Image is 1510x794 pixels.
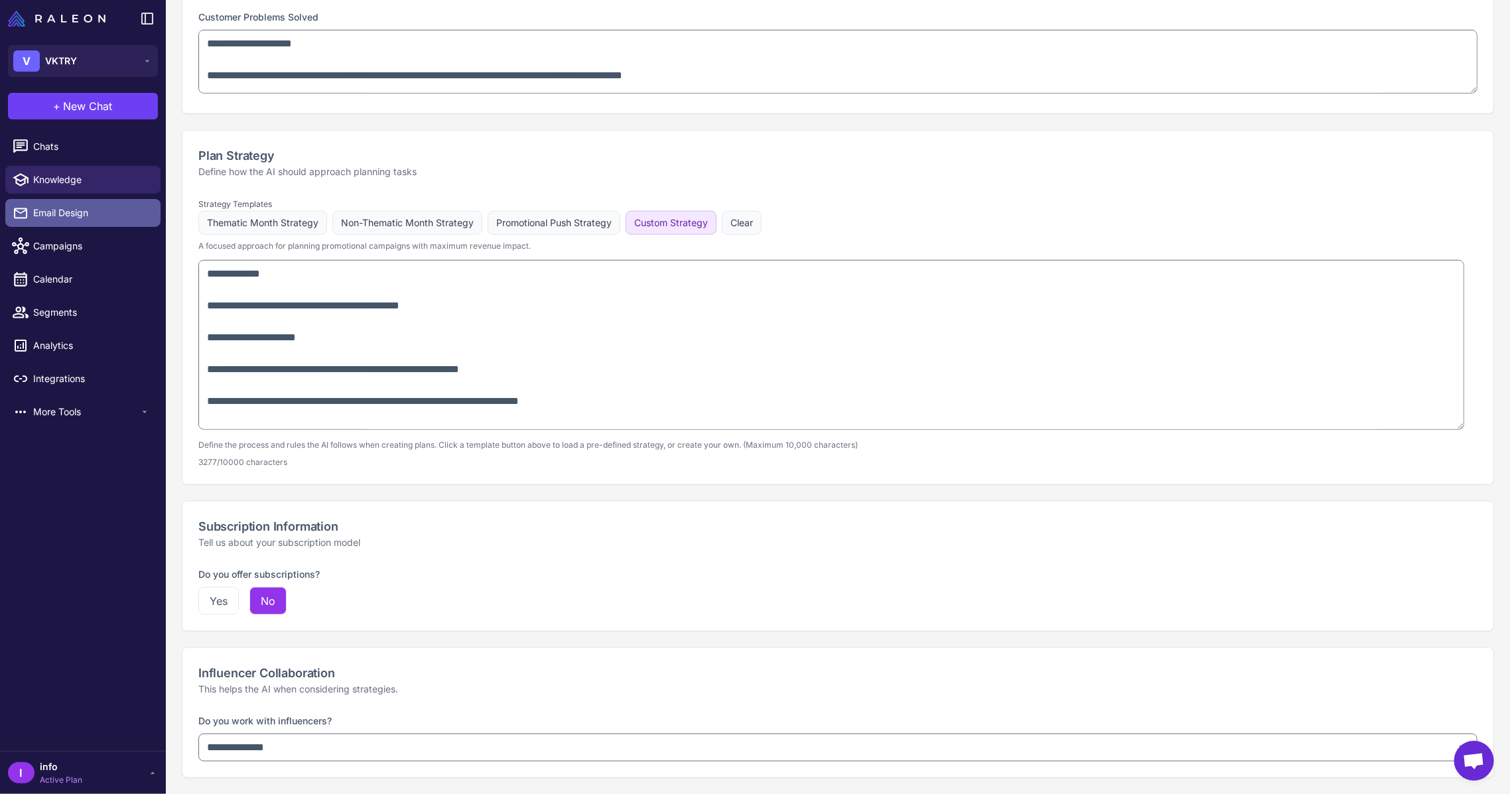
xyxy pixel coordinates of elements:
p: 3277/10000 characters [198,456,1477,468]
p: Define how the AI should approach planning tasks [198,165,1477,179]
a: Analytics [5,332,161,360]
span: Chats [33,139,150,154]
span: Email Design [33,206,150,220]
label: Do you work with influencers? [198,715,332,726]
h2: Influencer Collaboration [198,664,1477,682]
p: Define the process and rules the AI follows when creating plans. Click a template button above to... [198,439,1477,451]
span: Knowledge [33,172,150,187]
span: Active Plan [40,774,82,786]
p: Tell us about your subscription model [198,535,1477,550]
a: Segments [5,298,161,326]
a: Raleon Logo [8,11,111,27]
button: Custom Strategy [626,211,717,235]
p: This helps the AI when considering strategies. [198,682,1477,696]
span: VKTRY [45,54,77,68]
span: + [54,98,61,114]
label: Do you offer subscriptions? [198,568,320,580]
button: Clear [722,211,762,235]
img: Raleon Logo [8,11,105,27]
a: Email Design [5,199,161,227]
span: New Chat [64,98,113,114]
button: No [249,587,287,615]
div: I [8,762,34,783]
a: Calendar [5,265,161,293]
span: Campaigns [33,239,150,253]
label: Customer Problems Solved [198,11,318,23]
button: VVKTRY [8,45,158,77]
h2: Plan Strategy [198,147,1477,165]
span: Analytics [33,338,150,353]
span: Integrations [33,371,150,386]
a: Knowledge [5,166,161,194]
button: +New Chat [8,93,158,119]
a: Chats [5,133,161,161]
label: Strategy Templates [198,199,272,209]
a: Open chat [1454,741,1494,781]
button: Yes [198,587,239,615]
a: Integrations [5,365,161,393]
button: Thematic Month Strategy [198,211,327,235]
button: Non-Thematic Month Strategy [332,211,482,235]
span: info [40,760,82,774]
h2: Subscription Information [198,517,1477,535]
a: Campaigns [5,232,161,260]
button: Promotional Push Strategy [488,211,620,235]
span: Calendar [33,272,150,287]
span: More Tools [33,405,139,419]
span: Segments [33,305,150,320]
p: A focused approach for planning promotional campaigns with maximum revenue impact. [198,240,1477,252]
div: V [13,50,40,72]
